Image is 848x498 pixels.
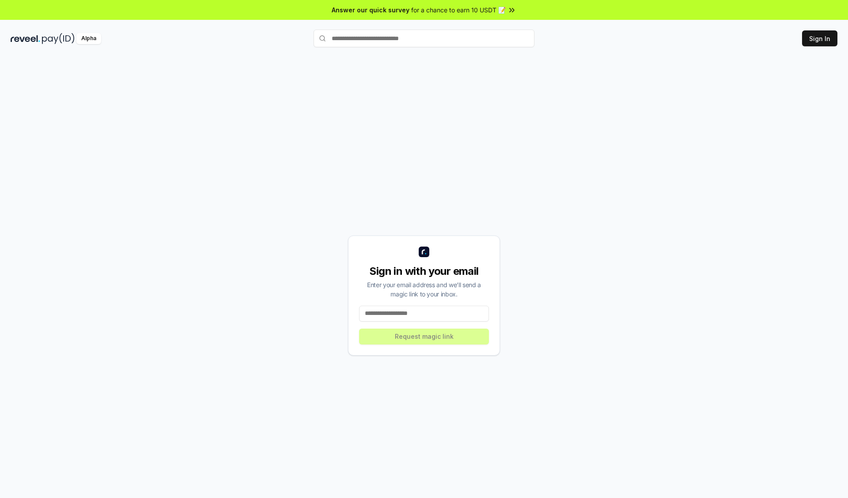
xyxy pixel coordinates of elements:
img: pay_id [42,33,75,44]
img: reveel_dark [11,33,40,44]
span: for a chance to earn 10 USDT 📝 [411,5,506,15]
div: Enter your email address and we’ll send a magic link to your inbox. [359,280,489,299]
div: Alpha [76,33,101,44]
button: Sign In [802,30,837,46]
div: Sign in with your email [359,264,489,278]
img: logo_small [419,247,429,257]
span: Answer our quick survey [332,5,409,15]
